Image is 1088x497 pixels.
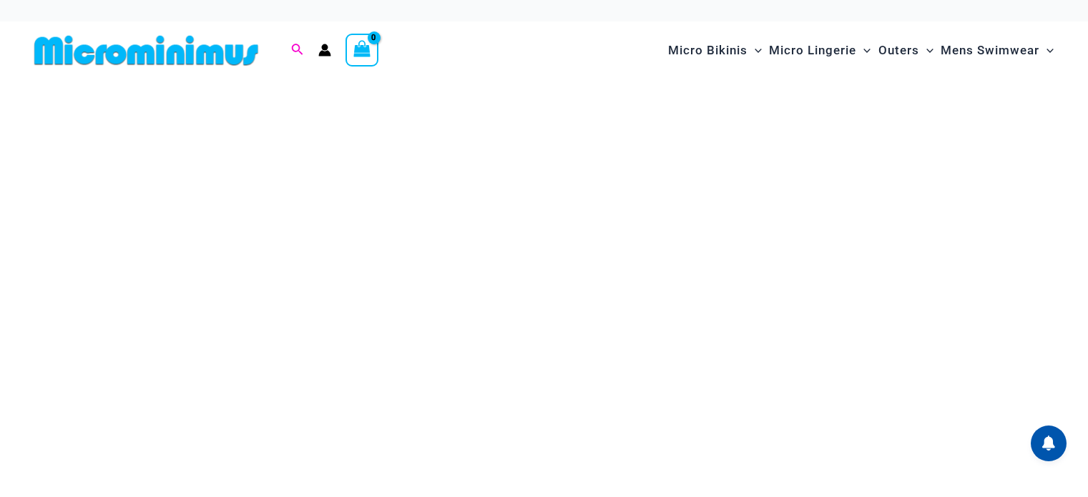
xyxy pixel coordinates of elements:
span: Mens Swimwear [941,32,1039,69]
a: Mens SwimwearMenu ToggleMenu Toggle [937,29,1057,72]
span: Menu Toggle [919,32,933,69]
span: Menu Toggle [1039,32,1054,69]
a: Account icon link [318,44,331,56]
nav: Site Navigation [662,26,1059,74]
a: Micro BikinisMenu ToggleMenu Toggle [665,29,765,72]
span: Micro Lingerie [769,32,856,69]
a: Micro LingerieMenu ToggleMenu Toggle [765,29,874,72]
span: Menu Toggle [856,32,871,69]
span: Micro Bikinis [668,32,748,69]
span: Menu Toggle [748,32,762,69]
a: View Shopping Cart, empty [345,34,378,67]
img: MM SHOP LOGO FLAT [29,34,264,67]
a: Search icon link [291,41,304,59]
a: OutersMenu ToggleMenu Toggle [875,29,937,72]
span: Outers [878,32,919,69]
